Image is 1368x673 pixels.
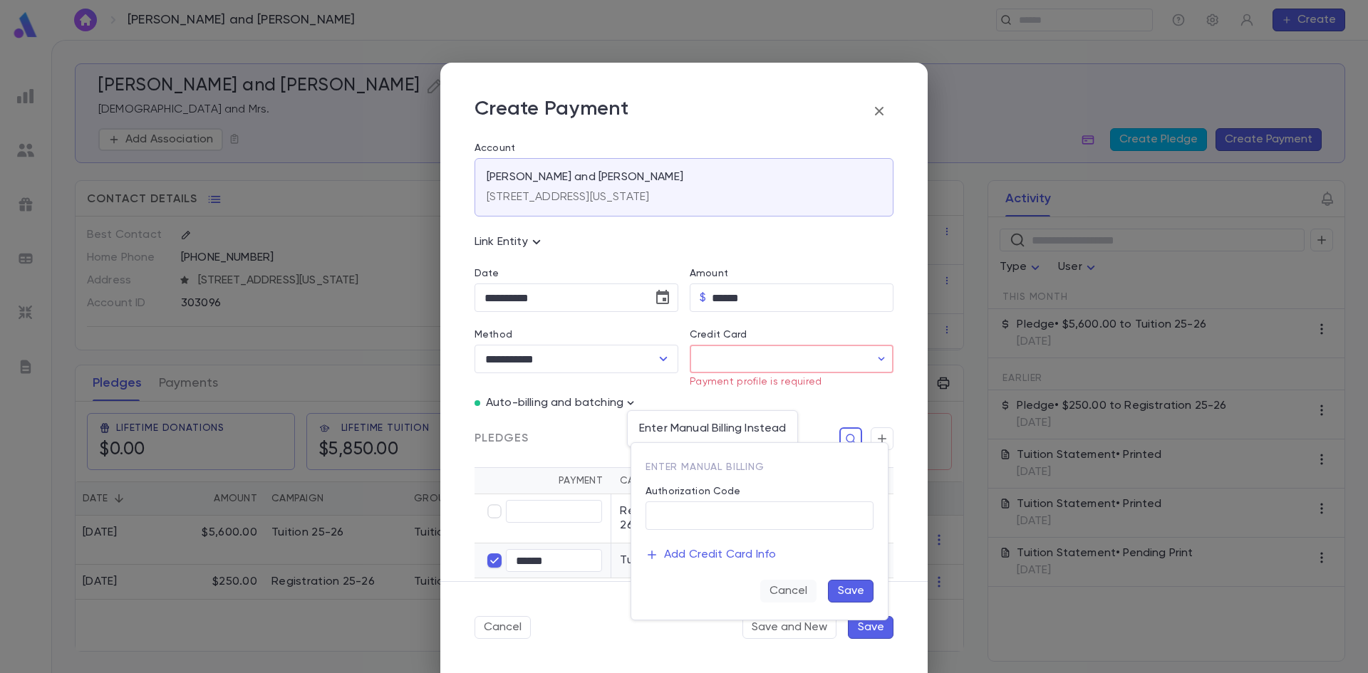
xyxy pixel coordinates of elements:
[828,580,874,602] button: Save
[646,541,776,568] button: Add Credit Card Info
[646,462,765,472] span: Enter Manual Billing
[664,548,776,562] p: Add Credit Card Info
[760,580,817,602] button: Cancel
[646,486,741,497] label: Authorization Code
